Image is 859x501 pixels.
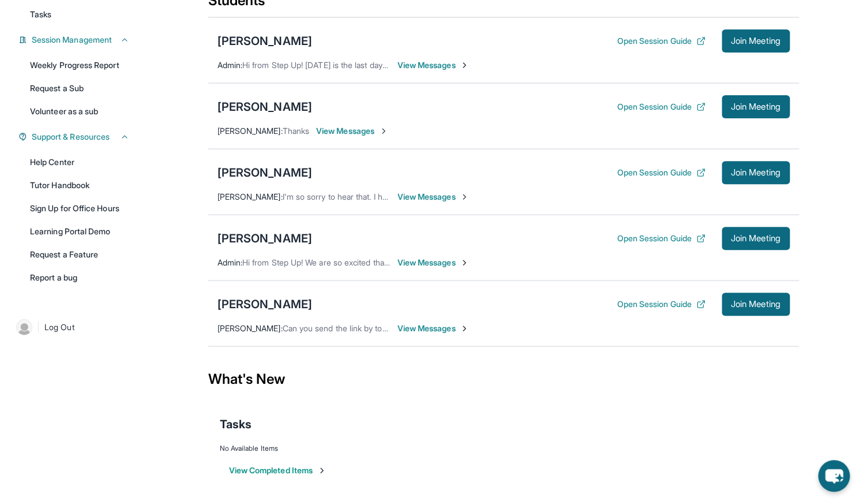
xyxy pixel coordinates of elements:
a: Volunteer as a sub [23,101,136,122]
button: Join Meeting [722,95,790,118]
span: Thanks [283,126,309,136]
button: Open Session Guide [617,167,705,178]
span: I'm so sorry to hear that. I hope you and your family get better soon! Let me know when we can st... [283,192,833,201]
span: [PERSON_NAME] : [217,192,283,201]
a: Request a Sub [23,78,136,99]
button: chat-button [818,460,850,492]
span: Tasks [220,416,252,432]
a: Learning Portal Demo [23,221,136,242]
img: Chevron-Right [460,258,469,267]
span: [PERSON_NAME] : [217,323,283,333]
img: user-img [16,319,32,335]
div: [PERSON_NAME] [217,99,312,115]
span: Join Meeting [731,301,781,308]
button: Join Meeting [722,227,790,250]
a: |Log Out [12,315,136,340]
a: Help Center [23,152,136,173]
span: Join Meeting [731,235,781,242]
button: View Completed Items [229,465,327,476]
span: View Messages [397,191,470,203]
img: Chevron-Right [379,126,388,136]
span: Session Management [32,34,112,46]
img: Chevron-Right [460,61,469,70]
button: Open Session Guide [617,233,705,244]
span: Join Meeting [731,38,781,44]
span: Admin : [217,60,242,70]
button: Open Session Guide [617,298,705,310]
button: Join Meeting [722,29,790,53]
span: Support & Resources [32,131,110,143]
a: Tutor Handbook [23,175,136,196]
div: No Available Items [220,444,787,453]
button: Open Session Guide [617,35,705,47]
div: What's New [208,354,799,405]
a: Weekly Progress Report [23,55,136,76]
div: [PERSON_NAME] [217,164,312,181]
a: Tasks [23,4,136,25]
span: | [37,320,40,334]
button: Join Meeting [722,161,790,184]
span: View Messages [316,125,388,137]
span: Log Out [44,321,74,333]
a: Sign Up for Office Hours [23,198,136,219]
span: View Messages [397,323,470,334]
button: Support & Resources [27,131,129,143]
span: View Messages [397,59,470,71]
div: [PERSON_NAME] [217,230,312,246]
span: Can you send the link by tonight ? I'll need my husband to set it up for [PERSON_NAME] before he ... [283,323,747,333]
a: Report a bug [23,267,136,288]
div: [PERSON_NAME] [217,296,312,312]
span: Admin : [217,257,242,267]
button: Session Management [27,34,129,46]
span: View Messages [397,257,470,268]
span: Hi from Step Up! We are so excited that you are matched with one another. We hope that you have a... [242,257,734,267]
img: Chevron-Right [460,192,469,201]
a: Request a Feature [23,244,136,265]
span: [PERSON_NAME] : [217,126,283,136]
span: Join Meeting [731,169,781,176]
span: Join Meeting [731,103,781,110]
button: Open Session Guide [617,101,705,113]
button: Join Meeting [722,293,790,316]
span: Tasks [30,9,51,20]
div: [PERSON_NAME] [217,33,312,49]
img: Chevron-Right [460,324,469,333]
